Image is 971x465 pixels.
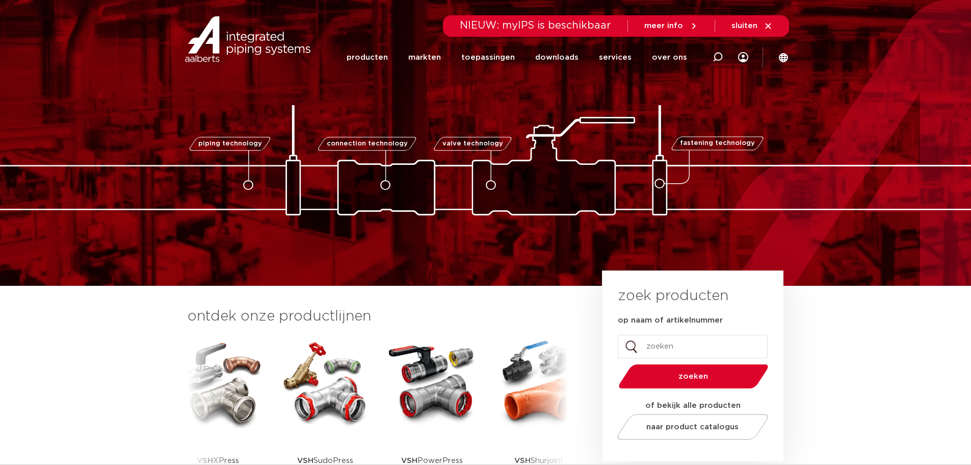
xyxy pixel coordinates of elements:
[731,21,773,31] a: sluiten
[645,402,741,409] strong: of bekijk alle producten
[644,21,698,31] a: meer info
[652,37,687,78] a: over ons
[644,22,683,30] span: meer info
[738,37,748,78] div: my IPS
[460,20,611,31] span: NIEUW: myIPS is beschikbaar
[680,140,755,147] span: fastening technology
[197,457,213,464] strong: VSH
[599,37,632,78] a: services
[618,286,728,306] h3: zoek producten
[347,37,388,78] a: producten
[614,414,771,440] a: naar product catalogus
[618,335,768,358] input: zoeken
[442,140,503,147] span: valve technology
[347,37,687,78] nav: Menu
[645,373,742,380] span: zoeken
[198,140,262,147] span: piping technology
[618,315,723,326] label: op naam of artikelnummer
[461,37,515,78] a: toepassingen
[408,37,441,78] a: markten
[646,423,739,431] span: naar product catalogus
[731,22,757,30] span: sluiten
[326,140,407,147] span: connection technology
[535,37,579,78] a: downloads
[614,363,772,389] button: zoeken
[514,457,531,464] strong: VSH
[401,457,417,464] strong: VSH
[188,306,568,327] h3: ontdek onze productlijnen
[297,457,313,464] strong: VSH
